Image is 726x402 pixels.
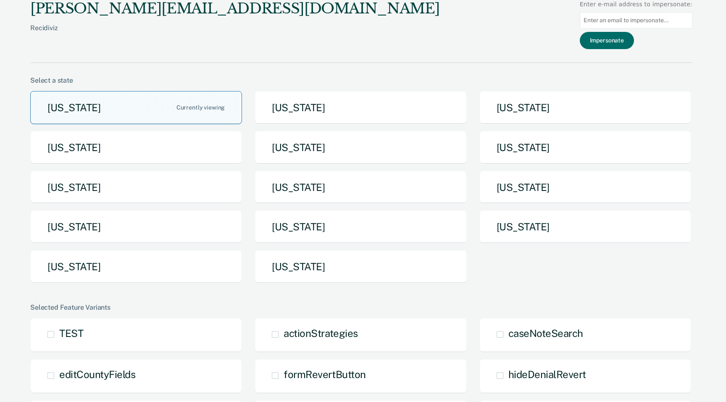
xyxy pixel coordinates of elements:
button: [US_STATE] [255,250,466,283]
button: [US_STATE] [30,210,242,243]
div: Selected Feature Variants [30,303,692,311]
button: [US_STATE] [30,131,242,164]
div: Select a state [30,76,692,84]
button: [US_STATE] [30,250,242,283]
button: [US_STATE] [255,131,466,164]
button: [US_STATE] [30,91,242,124]
button: [US_STATE] [30,171,242,204]
span: hideDenialRevert [508,368,586,380]
button: [US_STATE] [255,210,466,243]
button: [US_STATE] [479,171,691,204]
div: Recidiviz [30,24,439,45]
button: [US_STATE] [479,131,691,164]
button: [US_STATE] [479,91,691,124]
button: [US_STATE] [479,210,691,243]
button: Impersonate [580,32,634,49]
span: TEST [59,327,83,339]
span: formRevertButton [284,368,366,380]
button: [US_STATE] [255,171,466,204]
span: caseNoteSearch [508,327,583,339]
input: Enter an email to impersonate... [580,12,692,29]
span: actionStrategies [284,327,358,339]
span: editCountyFields [59,368,135,380]
button: [US_STATE] [255,91,466,124]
